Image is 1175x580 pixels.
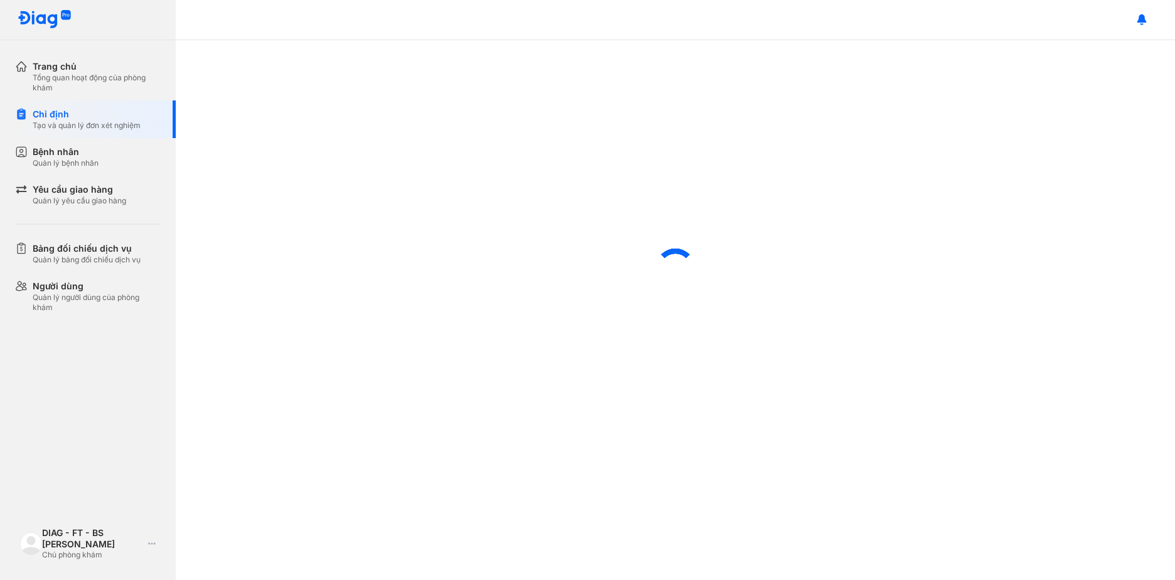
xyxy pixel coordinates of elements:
div: DIAG - FT - BS [PERSON_NAME] [42,527,143,550]
div: Chủ phòng khám [42,550,143,560]
img: logo [20,532,42,554]
div: Quản lý yêu cầu giao hàng [33,196,126,206]
div: Tạo và quản lý đơn xét nghiệm [33,121,141,131]
div: Quản lý bệnh nhân [33,158,99,168]
div: Người dùng [33,280,161,293]
div: Yêu cầu giao hàng [33,183,126,196]
div: Quản lý người dùng của phòng khám [33,293,161,313]
img: logo [18,10,72,30]
div: Tổng quan hoạt động của phòng khám [33,73,161,93]
div: Chỉ định [33,108,141,121]
div: Quản lý bảng đối chiếu dịch vụ [33,255,141,265]
div: Trang chủ [33,60,161,73]
div: Bảng đối chiếu dịch vụ [33,242,141,255]
div: Bệnh nhân [33,146,99,158]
